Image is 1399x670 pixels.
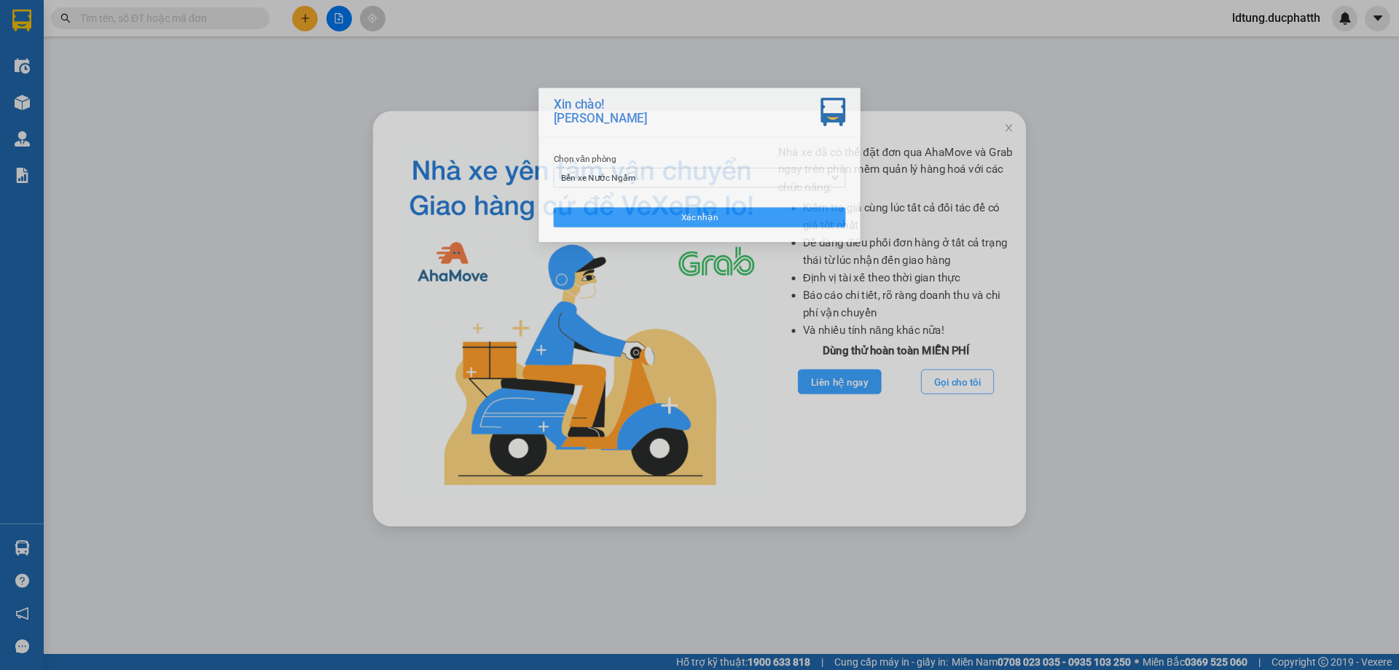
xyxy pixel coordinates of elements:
span: Xác nhận [678,217,721,233]
div: Xin chào! [PERSON_NAME] [528,85,638,118]
button: Xác nhận [528,214,871,237]
span: Bến xe Nước Ngầm [536,168,863,190]
img: vxr-icon [842,85,871,118]
div: Chọn văn phòng [528,148,871,164]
